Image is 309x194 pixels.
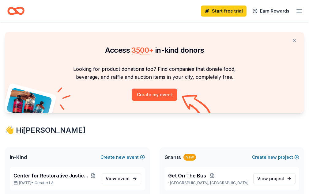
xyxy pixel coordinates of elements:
a: Home [7,4,24,18]
span: In-Kind [10,154,27,161]
img: Curvy arrow [182,95,213,118]
span: project [269,176,284,181]
div: New [183,154,196,161]
span: Get On The Bus [168,172,206,179]
button: Createnewevent [100,154,145,161]
span: View [106,175,130,182]
button: Create my event [132,89,177,101]
span: Greater LA [35,181,54,185]
span: View [257,175,284,182]
span: new [116,154,125,161]
span: event [118,176,130,181]
span: Grants [164,154,181,161]
a: Earn Rewards [249,6,293,17]
a: Start free trial [201,6,247,17]
div: 👋 Hi [PERSON_NAME] [5,125,304,135]
a: View event [102,173,141,184]
p: [DATE] • [13,181,97,185]
p: Looking for product donations too? Find companies that donate food, beverage, and raffle and auct... [12,65,297,81]
button: Createnewproject [252,154,299,161]
span: Access in-kind donors [105,46,204,55]
a: View project [253,173,296,184]
span: 3500 + [131,46,153,55]
span: new [268,154,277,161]
p: [GEOGRAPHIC_DATA], [GEOGRAPHIC_DATA] [168,181,249,185]
span: Center for Restorative Justice Works Christmas Event [13,172,89,179]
